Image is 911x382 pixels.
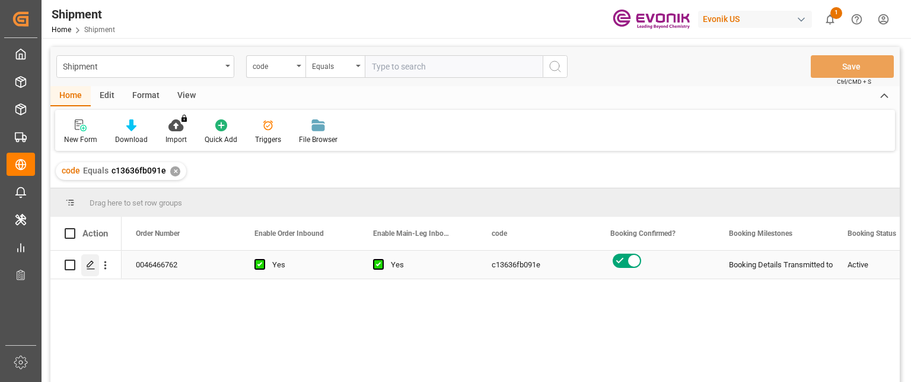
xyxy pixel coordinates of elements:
[170,166,180,176] div: ✕
[56,55,234,78] button: open menu
[112,166,166,175] span: c13636fb091e
[305,55,365,78] button: open menu
[83,166,109,175] span: Equals
[50,86,91,106] div: Home
[63,58,221,73] div: Shipment
[477,251,596,279] div: c13636fb091e
[492,229,507,238] span: code
[373,229,453,238] span: Enable Main-Leg Inbound
[50,251,122,279] div: Press SPACE to select this row.
[543,55,568,78] button: search button
[391,251,463,279] div: Yes
[837,77,871,86] span: Ctrl/CMD + S
[168,86,205,106] div: View
[848,229,896,238] span: Booking Status
[299,134,337,145] div: File Browser
[254,229,324,238] span: Enable Order Inbound
[123,86,168,106] div: Format
[122,251,240,279] div: 0046466762
[115,134,148,145] div: Download
[62,166,80,175] span: code
[698,11,812,28] div: Evonik US
[312,58,352,72] div: Equals
[205,134,237,145] div: Quick Add
[253,58,293,72] div: code
[613,9,690,30] img: Evonik-brand-mark-Deep-Purple-RGB.jpeg_1700498283.jpeg
[91,86,123,106] div: Edit
[843,6,870,33] button: Help Center
[246,55,305,78] button: open menu
[82,228,108,239] div: Action
[136,229,180,238] span: Order Number
[830,7,842,19] span: 1
[255,134,281,145] div: Triggers
[272,251,345,279] div: Yes
[729,251,819,279] div: Booking Details Transmitted to SAP
[698,8,817,30] button: Evonik US
[90,198,182,207] span: Drag here to set row groups
[52,26,71,34] a: Home
[610,229,676,238] span: Booking Confirmed?
[811,55,894,78] button: Save
[729,229,792,238] span: Booking Milestones
[817,6,843,33] button: show 1 new notifications
[64,134,97,145] div: New Form
[365,55,543,78] input: Type to search
[52,5,115,23] div: Shipment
